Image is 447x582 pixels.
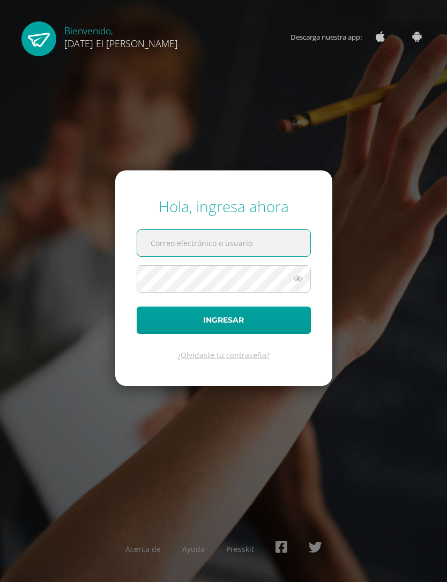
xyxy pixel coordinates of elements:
a: Acerca de [125,544,161,554]
span: Descarga nuestra app: [290,27,372,47]
a: Presskit [226,544,254,554]
a: ¿Olvidaste tu contraseña? [177,350,270,360]
button: Ingresar [137,307,311,334]
span: [DATE] El [PERSON_NAME] [64,37,178,50]
div: Bienvenido, [64,21,178,50]
input: Correo electrónico o usuario [137,230,310,256]
a: Ayuda [182,544,205,554]
div: Hola, ingresa ahora [137,196,311,217]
